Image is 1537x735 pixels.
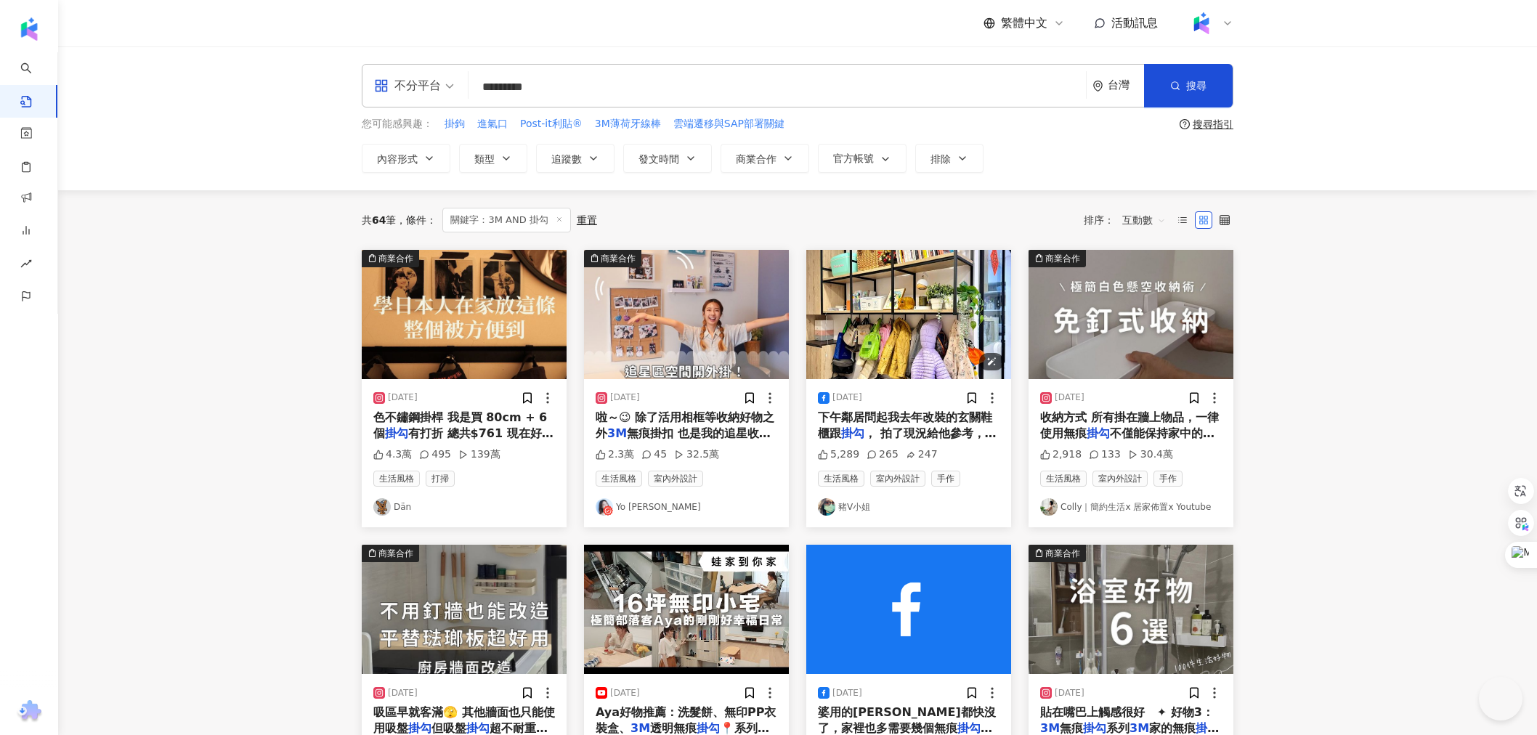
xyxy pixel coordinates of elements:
[431,721,466,735] span: 但吸盤
[362,117,433,131] span: 您可能感興趣：
[1130,721,1149,735] mark: 3M
[1122,208,1166,232] span: 互動數
[1092,81,1103,92] span: environment
[1029,250,1233,379] img: post-image
[362,545,567,674] button: 商業合作
[832,391,862,404] div: [DATE]
[595,117,661,131] span: 3M薄荷牙線棒
[362,545,567,674] img: post-image
[596,705,776,735] span: Aya好物推薦：洗髮餅、無印PP衣裝盒、
[1029,250,1233,379] button: 商業合作
[1479,677,1522,720] iframe: Help Scout Beacon - Open
[1188,9,1215,37] img: Kolr%20app%20icon%20%281%29.png
[1144,64,1233,107] button: 搜尋
[1087,426,1110,440] mark: 掛勾
[594,116,662,132] button: 3M薄荷牙線棒
[17,17,41,41] img: logo icon
[818,426,998,537] span: ， 拍了現況給他參考，現在看來， 還是覺得我這面CP值很高，各種掛😂 其實家裡會亂，就是很多東西沒地方「掛」， 然後就全丟在地上擠啊、疊的， 房子買來就是要鑽牆、實用性要高， 我不喜歡到處貼
[697,721,720,735] mark: 掛勾
[818,498,999,516] a: KOL Avatar豬V小姐
[1040,705,1214,719] span: 貼在嘴巴上觸感很好 ⁡ ⁡ ✦ 好物3：
[1055,391,1084,404] div: [DATE]
[1153,471,1183,487] span: 手作
[1040,471,1087,487] span: 生活風格
[1040,410,1219,440] span: 收納方式 所有掛在牆上物品，一律使用無痕
[641,447,667,462] div: 45
[378,251,413,266] div: 商業合作
[1029,545,1233,674] button: 商業合作
[601,251,636,266] div: 商業合作
[373,447,412,462] div: 4.3萬
[373,498,391,516] img: KOL Avatar
[673,117,784,131] span: 雲端遷移與SAP部署關鍵
[584,545,789,674] img: post-image
[1083,721,1106,735] mark: 掛勾
[721,144,809,173] button: 商業合作
[1060,721,1083,735] span: 無痕
[596,498,777,516] a: KOL AvatarYo [PERSON_NAME]
[596,410,774,440] span: 啦～😉 除了活用相框等收納好物之外
[374,74,441,97] div: 不分平台
[584,250,789,379] img: post-image
[818,410,992,440] span: 下午鄰居問起我去年改裝的玄關鞋櫃跟
[426,471,455,487] span: 打掃
[408,721,431,735] mark: 掛勾
[1089,447,1121,462] div: 133
[1040,426,1214,456] span: 不僅能保持家中的簡約視覺感 還能避
[957,721,992,735] mark: 掛勾
[577,214,597,226] div: 重置
[906,447,938,462] div: 247
[833,153,874,164] span: 官方帳號
[673,116,785,132] button: 雲端遷移與SAP部署關鍵
[1193,118,1233,130] div: 搜尋指引
[674,447,719,462] div: 32.5萬
[362,250,567,379] img: post-image
[930,153,951,165] span: 排除
[650,721,697,735] span: 透明無痕
[1040,447,1082,462] div: 2,918
[623,144,712,173] button: 發文時間
[1149,721,1196,735] span: 家的無痕
[1055,687,1084,699] div: [DATE]
[466,721,490,735] mark: 掛勾
[374,78,389,93] span: appstore
[551,153,582,165] span: 追蹤數
[373,705,555,735] span: 吸區早就客滿🫣 其他牆面也只能使用吸盤
[520,117,583,131] span: Post-it利貼®
[373,410,547,440] span: 色不鏽鋼掛桿 我是買 80cm + 6個
[519,116,583,132] button: Post-it利貼®
[20,52,49,109] a: search
[1001,15,1047,31] span: 繁體中文
[596,426,771,456] span: 無痕掛扣 也是我的追星收納小幫手！
[1108,79,1144,92] div: 台灣
[915,144,984,173] button: 排除
[870,471,925,487] span: 室內外設計
[372,214,386,226] span: 64
[442,208,570,232] span: 關鍵字：3M AND 掛勾
[476,116,508,132] button: 進氣口
[477,117,508,131] span: 進氣口
[1084,208,1174,232] div: 排序：
[444,116,466,132] button: 掛鉤
[1111,16,1158,30] span: 活動訊息
[1092,471,1148,487] span: 室內外設計
[596,447,634,462] div: 2.3萬
[419,447,451,462] div: 495
[445,117,465,131] span: 掛鉤
[818,144,907,173] button: 官方帳號
[362,144,450,173] button: 內容形式
[474,153,495,165] span: 類型
[596,498,613,516] img: KOL Avatar
[1186,80,1207,92] span: 搜尋
[378,546,413,561] div: 商業合作
[373,426,553,456] span: 有打折 總共$761 現在好像沒有
[818,705,996,735] span: 婆用的[PERSON_NAME]都快沒了，家裡也多需要幾個無痕
[459,144,527,173] button: 類型
[806,250,1011,379] img: post-image
[832,687,862,699] div: [DATE]
[610,687,640,699] div: [DATE]
[1040,498,1222,516] a: KOL AvatarColly｜簡約生活x 居家佈置x Youtube
[806,545,1011,674] img: post-image
[736,153,776,165] span: 商業合作
[638,153,679,165] span: 發文時間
